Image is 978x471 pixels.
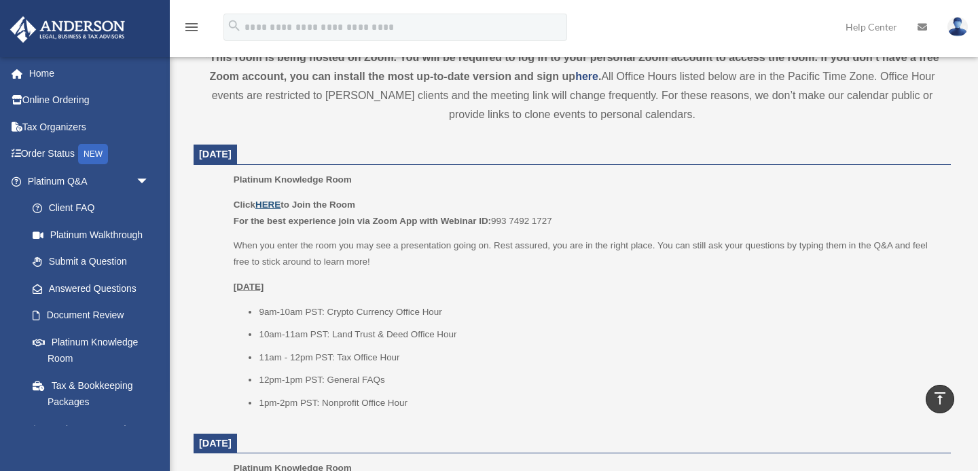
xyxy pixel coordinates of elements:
a: Home [10,60,170,87]
a: Platinum Q&Aarrow_drop_down [10,168,170,195]
i: menu [183,19,200,35]
p: When you enter the room you may see a presentation going on. Rest assured, you are in the right p... [234,238,941,269]
a: Platinum Walkthrough [19,221,170,248]
a: Online Ordering [10,87,170,114]
li: 1pm-2pm PST: Nonprofit Office Hour [259,395,941,411]
a: Tax Organizers [10,113,170,140]
a: Submit a Question [19,248,170,276]
div: NEW [78,144,108,164]
li: 10am-11am PST: Land Trust & Deed Office Hour [259,326,941,343]
span: arrow_drop_down [136,168,163,195]
img: User Pic [947,17,968,37]
a: Document Review [19,302,170,329]
a: Order StatusNEW [10,140,170,168]
a: menu [183,24,200,35]
a: Client FAQ [19,195,170,222]
a: Answered Questions [19,275,170,302]
a: Tax & Bookkeeping Packages [19,372,170,415]
a: here [575,71,598,82]
b: For the best experience join via Zoom App with Webinar ID: [234,216,491,226]
li: 11am - 12pm PST: Tax Office Hour [259,350,941,366]
span: [DATE] [199,149,232,159]
a: vertical_align_top [926,385,954,413]
i: vertical_align_top [932,390,948,407]
p: 993 7492 1727 [234,197,941,229]
i: search [227,18,242,33]
li: 12pm-1pm PST: General FAQs [259,372,941,388]
a: Land Trust & Deed Forum [19,415,170,459]
div: All Office Hours listed below are in the Pacific Time Zone. Office Hour events are restricted to ... [194,48,951,124]
b: Click to Join the Room [234,200,355,210]
u: [DATE] [234,282,264,292]
span: Platinum Knowledge Room [234,174,352,185]
strong: . [598,71,601,82]
li: 9am-10am PST: Crypto Currency Office Hour [259,304,941,320]
a: Platinum Knowledge Room [19,328,163,372]
a: HERE [255,200,280,210]
img: Anderson Advisors Platinum Portal [6,16,129,43]
span: [DATE] [199,438,232,449]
